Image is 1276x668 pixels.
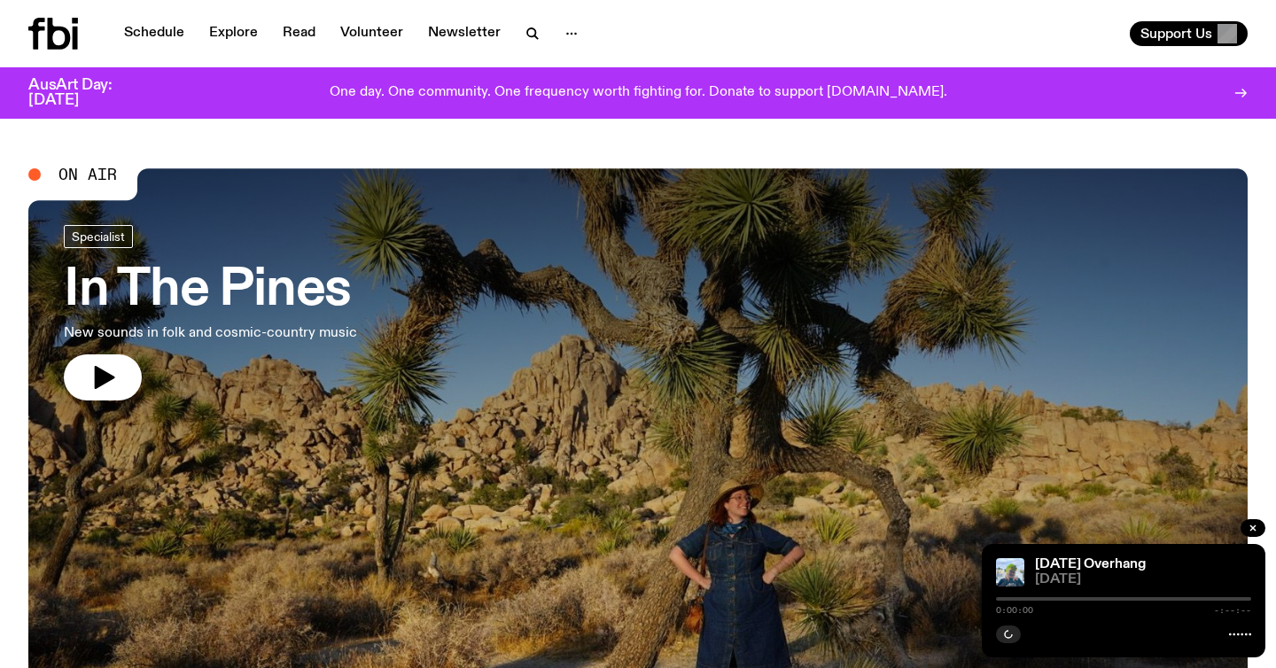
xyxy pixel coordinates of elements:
a: Specialist [64,225,133,248]
span: Support Us [1140,26,1212,42]
span: Specialist [72,229,125,243]
h3: AusArt Day: [DATE] [28,78,142,108]
span: -:--:-- [1214,606,1251,615]
span: On Air [58,167,117,183]
a: Volunteer [330,21,414,46]
h3: In The Pines [64,266,357,315]
span: [DATE] [1035,573,1251,586]
a: Newsletter [417,21,511,46]
p: New sounds in folk and cosmic-country music [64,322,357,344]
p: One day. One community. One frequency worth fighting for. Donate to support [DOMAIN_NAME]. [330,85,947,101]
span: 0:00:00 [996,606,1033,615]
a: Schedule [113,21,195,46]
a: [DATE] Overhang [1035,557,1146,571]
button: Support Us [1130,21,1248,46]
a: In The PinesNew sounds in folk and cosmic-country music [64,225,357,400]
a: Read [272,21,326,46]
a: Explore [198,21,268,46]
